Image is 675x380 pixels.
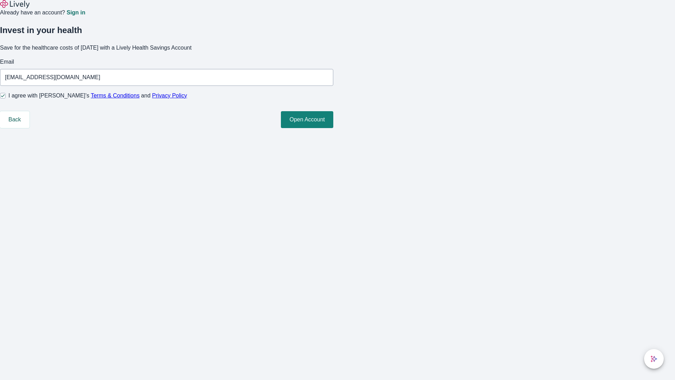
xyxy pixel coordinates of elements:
button: Open Account [281,111,333,128]
a: Sign in [66,10,85,15]
a: Privacy Policy [152,93,187,99]
svg: Lively AI Assistant [650,355,657,362]
a: Terms & Conditions [91,93,140,99]
span: I agree with [PERSON_NAME]’s and [8,91,187,100]
button: chat [644,349,664,369]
